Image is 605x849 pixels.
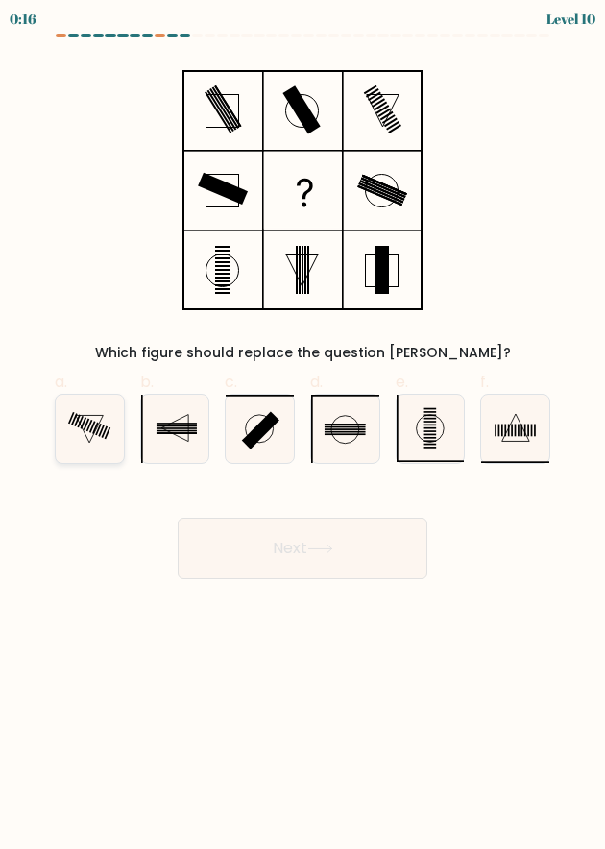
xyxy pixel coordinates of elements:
[178,518,427,579] button: Next
[396,371,408,393] span: e.
[10,9,36,29] div: 0:16
[51,343,554,363] div: Which figure should replace the question [PERSON_NAME]?
[55,371,67,393] span: a.
[546,9,595,29] div: Level 10
[480,371,489,393] span: f.
[310,371,323,393] span: d.
[225,371,237,393] span: c.
[140,371,154,393] span: b.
